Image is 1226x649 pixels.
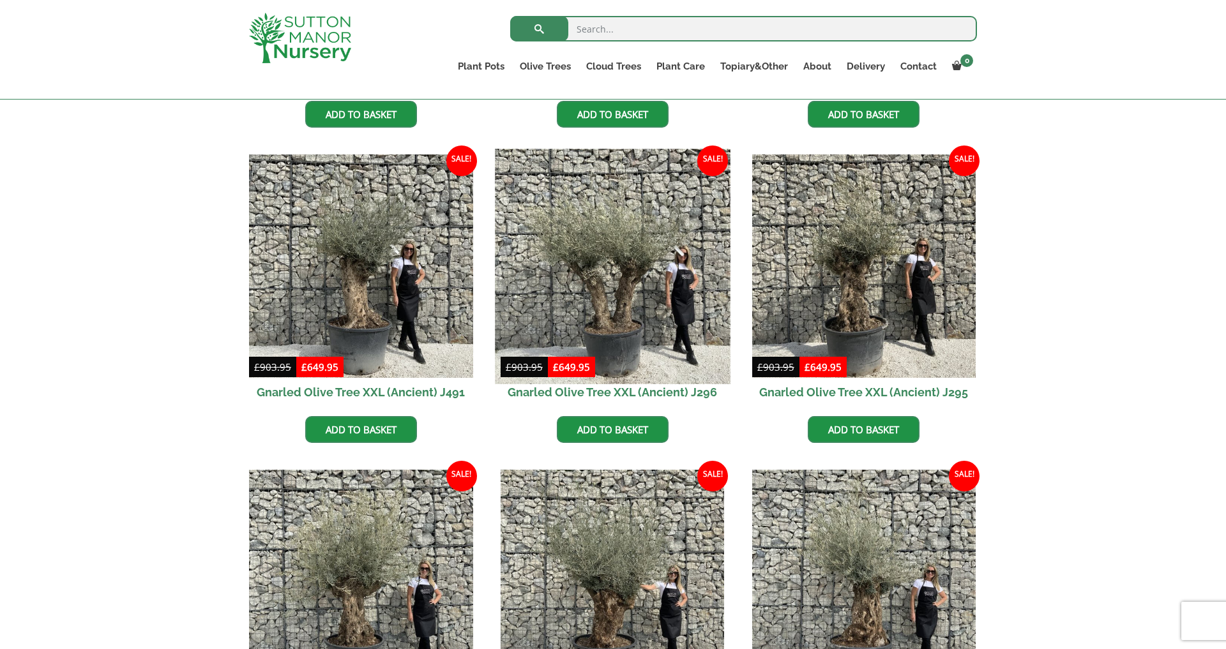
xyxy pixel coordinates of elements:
span: £ [301,361,307,373]
a: Plant Care [649,57,713,75]
a: Cloud Trees [579,57,649,75]
span: £ [506,361,511,373]
bdi: 649.95 [301,361,338,373]
bdi: 903.95 [506,361,543,373]
a: 0 [944,57,977,75]
a: Add to basket: “Gnarled Olive Tree XXL (Ancient) J295” [808,416,919,443]
a: Add to basket: “Gnarled Olive Tree XXL (Ancient) J296” [557,416,669,443]
a: Add to basket: “Gnarled Olive Tree XXL (Ancient) J491” [305,416,417,443]
span: 0 [960,54,973,67]
a: Contact [893,57,944,75]
bdi: 903.95 [757,361,794,373]
a: Topiary&Other [713,57,796,75]
span: £ [254,361,260,373]
h2: Gnarled Olive Tree XXL (Ancient) J491 [249,378,473,407]
span: Sale! [949,461,980,491]
a: Sale! Gnarled Olive Tree XXL (Ancient) J491 [249,154,473,407]
span: £ [805,361,810,373]
span: Sale! [446,461,477,491]
h2: Gnarled Olive Tree XXL (Ancient) J295 [752,378,976,407]
bdi: 649.95 [553,361,590,373]
span: Sale! [446,145,477,176]
a: Add to basket: “Gnarled Olive Tree XXL (Ancient) J493” [305,101,417,128]
span: £ [553,361,559,373]
img: Gnarled Olive Tree XXL (Ancient) J295 [752,154,976,378]
a: Sale! Gnarled Olive Tree XXL (Ancient) J296 [501,154,725,407]
img: Gnarled Olive Tree XXL (Ancient) J491 [249,154,473,378]
a: Sale! Gnarled Olive Tree XXL (Ancient) J295 [752,154,976,407]
span: Sale! [949,145,980,176]
a: Add to basket: “Gnarled Olive Tree XXL (Ancient) J492” [557,101,669,128]
span: Sale! [697,461,728,491]
span: £ [757,361,763,373]
input: Search... [510,16,977,41]
img: logo [249,13,351,63]
a: About [796,57,839,75]
a: Add to basket: “Gnarled Olive Tree XXL (Ancient) J300” [808,101,919,128]
a: Delivery [839,57,893,75]
span: Sale! [697,145,728,176]
a: Olive Trees [512,57,579,75]
h2: Gnarled Olive Tree XXL (Ancient) J296 [501,378,725,407]
bdi: 903.95 [254,361,291,373]
img: Gnarled Olive Tree XXL (Ancient) J296 [495,149,730,384]
bdi: 649.95 [805,361,842,373]
a: Plant Pots [450,57,512,75]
